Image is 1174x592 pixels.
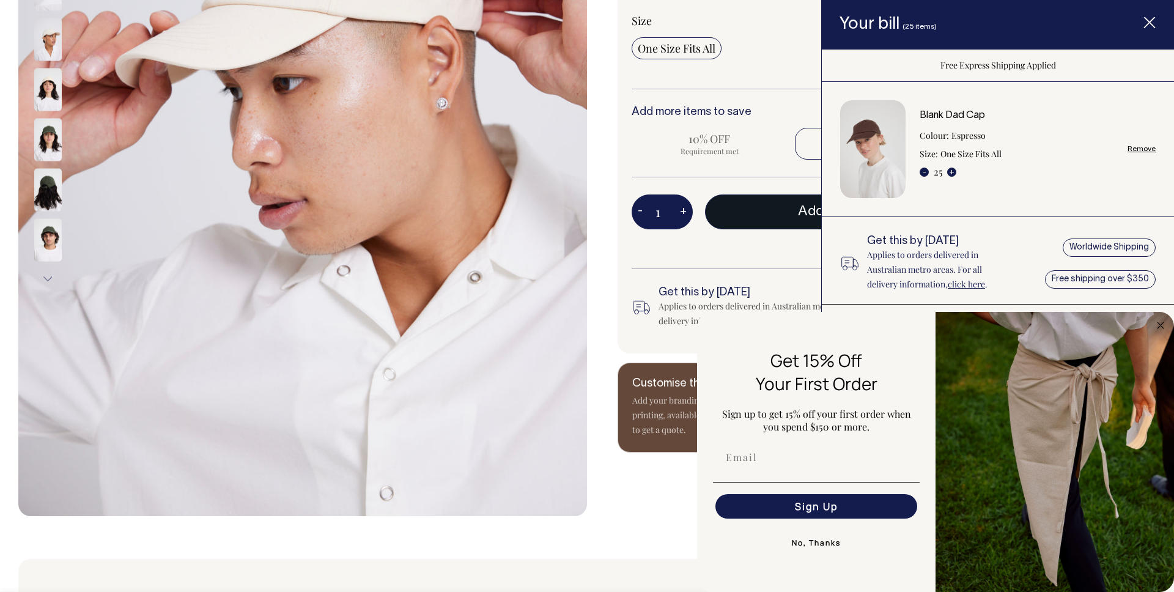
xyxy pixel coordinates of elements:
span: Free Express Shipping Applied [940,59,1056,71]
span: 20% OFF [801,131,945,146]
span: Add to bill [798,205,858,218]
button: Add to bill —JPY2600.00JPY2080.00 [705,194,1117,229]
dd: Espresso [951,128,986,143]
h6: Get this by [DATE] [659,287,897,299]
p: Applies to orders delivered in Australian metro areas. For all delivery information, . [867,248,1012,292]
span: Requirement met [638,146,781,156]
span: 10% OFF [638,131,781,146]
p: Add your branding with embroidery and screen printing, available on quantities over 25. Contact u... [632,393,828,437]
div: FLYOUT Form [697,312,1174,592]
h6: Customise this product [632,378,828,390]
input: 10% OFF Requirement met [632,128,788,160]
dt: Size: [920,147,938,161]
dd: One Size Fits All [940,147,1002,161]
button: Next [39,265,57,292]
img: natural [34,68,62,111]
a: Remove [1128,145,1156,153]
input: 20% OFF Applied [795,128,951,160]
button: Sign Up [715,494,917,519]
img: natural [34,18,62,61]
img: olive [34,168,62,211]
h6: Add more items to save [632,106,1117,119]
span: Sign up to get 15% off your first order when you spend $150 or more. [722,407,911,433]
div: Applies to orders delivered in Australian metro areas. For all delivery information, . [659,299,897,328]
span: Free Express Shipping Applied [705,237,1117,251]
img: Blank Dad Cap [840,100,906,198]
a: click here [948,278,985,290]
img: olive [34,118,62,161]
img: 5e34ad8f-4f05-4173-92a8-ea475ee49ac9.jpeg [936,312,1174,592]
input: One Size Fits All [632,37,722,59]
span: Get 15% Off [770,349,862,372]
button: - [632,200,649,224]
span: (25 items) [903,23,937,30]
button: Close dialog [1153,318,1168,333]
button: + [674,200,693,224]
span: Applied [801,146,945,156]
dt: Colour: [920,128,949,143]
span: One Size Fits All [638,41,715,56]
button: + [947,168,956,177]
span: Your First Order [756,372,877,395]
input: Email [715,445,917,470]
a: Blank Dad Cap [920,111,985,120]
button: No, Thanks [713,531,920,555]
img: olive [34,218,62,261]
div: Size [632,13,1117,28]
h6: Get this by [DATE] [867,235,1012,248]
button: - [920,168,929,177]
